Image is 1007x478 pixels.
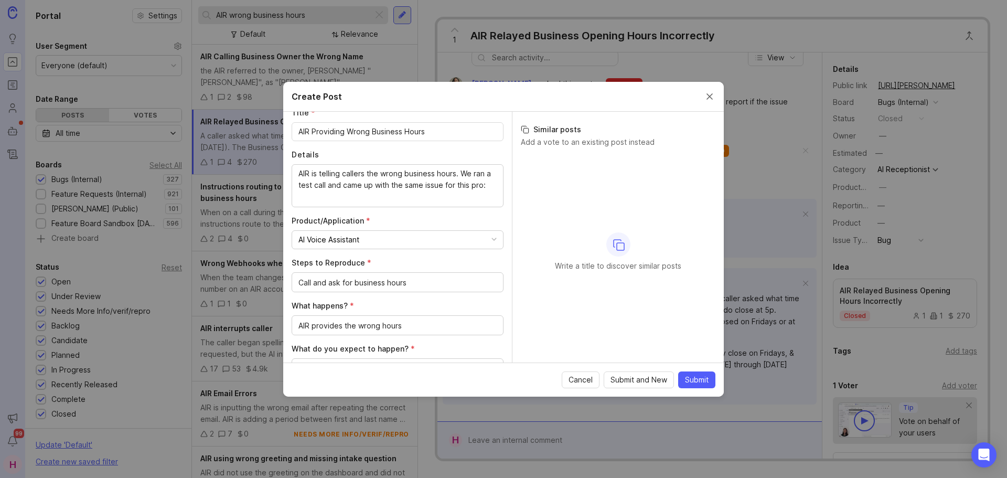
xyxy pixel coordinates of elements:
label: Details [292,150,504,160]
textarea: AIR is telling callers the wrong business hours. We ran a test call and came up with the same iss... [298,168,497,203]
span: Cancel [569,375,593,385]
span: Product/Application (required) [292,216,370,225]
button: Close create post modal [704,91,715,102]
div: AI Voice Assistant [298,234,359,246]
span: Submit and New [610,375,667,385]
p: Add a vote to an existing post instead [521,137,715,147]
div: Open Intercom Messenger [971,442,997,468]
span: What happens? (required) [292,301,354,310]
span: What do you expect to happen? (required) [292,344,415,353]
button: Cancel [562,371,599,388]
button: Submit [678,371,715,388]
input: What's happening? [298,126,497,137]
span: Title (required) [292,108,315,117]
button: Submit and New [604,371,674,388]
span: Submit [685,375,709,385]
span: Steps to Reproduce (required) [292,258,371,267]
h3: Similar posts [521,124,715,135]
p: Write a title to discover similar posts [555,261,681,271]
h2: Create Post [292,90,342,103]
